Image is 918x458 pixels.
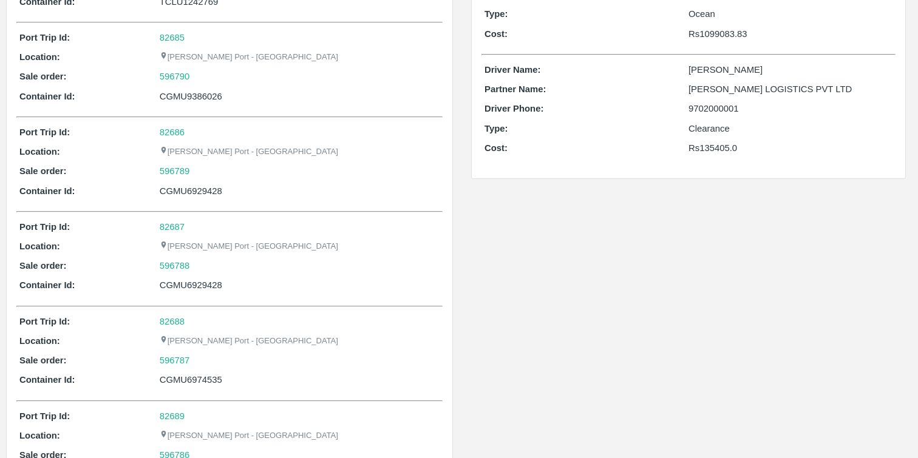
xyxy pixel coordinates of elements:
div: CGMU9386026 [160,90,440,103]
p: [PERSON_NAME] Port - [GEOGRAPHIC_DATA] [160,52,338,63]
b: Partner Name: [484,84,546,94]
b: Container Id: [19,186,75,196]
b: Container Id: [19,375,75,385]
b: Driver Name: [484,65,540,75]
p: [PERSON_NAME] [688,63,892,76]
b: Type: [484,9,508,19]
b: Port Trip Id: [19,317,70,326]
a: 82686 [160,127,185,137]
p: Ocean [688,7,892,21]
a: 596790 [160,70,190,83]
p: [PERSON_NAME] Port - [GEOGRAPHIC_DATA] [160,146,338,158]
p: 9702000001 [688,102,892,115]
b: Sale order: [19,72,67,81]
b: Location: [19,52,60,62]
b: Container Id: [19,280,75,290]
b: Location: [19,336,60,346]
a: 596789 [160,164,190,178]
p: [PERSON_NAME] Port - [GEOGRAPHIC_DATA] [160,430,338,442]
b: Container Id: [19,92,75,101]
b: Sale order: [19,355,67,365]
b: Location: [19,147,60,157]
b: Port Trip Id: [19,411,70,421]
p: [PERSON_NAME] Port - [GEOGRAPHIC_DATA] [160,335,338,347]
div: CGMU6929428 [160,184,440,198]
p: [PERSON_NAME] Port - [GEOGRAPHIC_DATA] [160,241,338,252]
b: Cost: [484,29,508,39]
b: Cost: [484,143,508,153]
a: 82688 [160,317,185,326]
b: Sale order: [19,166,67,176]
a: 596787 [160,354,190,367]
div: CGMU6974535 [160,373,440,386]
b: Sale order: [19,261,67,271]
b: Location: [19,431,60,440]
p: Rs 135405.0 [688,141,892,155]
a: 82687 [160,222,185,232]
b: Driver Phone: [484,104,543,113]
b: Location: [19,241,60,251]
a: 596788 [160,259,190,272]
b: Port Trip Id: [19,222,70,232]
div: CGMU6929428 [160,278,440,292]
b: Type: [484,124,508,133]
p: [PERSON_NAME] LOGISTICS PVT LTD [688,83,892,96]
b: Port Trip Id: [19,127,70,137]
b: Port Trip Id: [19,33,70,42]
a: 82685 [160,33,185,42]
p: Clearance [688,122,892,135]
p: Rs 1099083.83 [688,27,892,41]
a: 82689 [160,411,185,421]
